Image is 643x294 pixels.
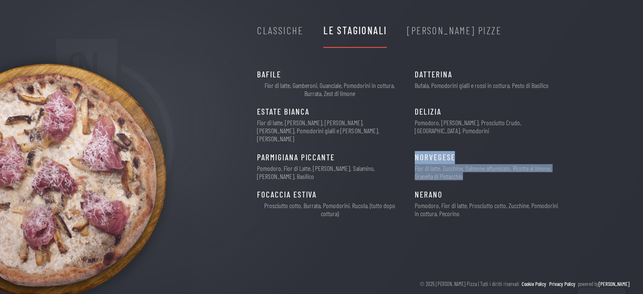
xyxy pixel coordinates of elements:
[415,201,559,217] p: Pomodoro, Fior di latte, Prosciutto cotto, Zucchine, Pomodorini in cottura, Pecorino
[257,151,334,164] span: PARMIGIANA PICCANTE
[415,118,559,135] p: Pomodoro, [PERSON_NAME], Prosciutto Crudo, [GEOGRAPHIC_DATA], Pomodorini
[415,105,441,118] span: DELIZIA
[578,280,629,288] div: powered by
[257,201,402,217] p: Prosciutto cotto, Burrata, Pomodorini, Rucola, (tutto dopo cottura)
[599,280,629,287] a: [PERSON_NAME]
[549,280,575,288] a: Privacy Policy
[257,68,281,81] span: BAFILE
[257,118,402,143] p: Fior di latte, [PERSON_NAME], [PERSON_NAME], [PERSON_NAME], Pomodorini gialli e [PERSON_NAME], [P...
[257,164,402,180] p: Pomodoro, Fior di Latte, [PERSON_NAME], Salamino, [PERSON_NAME], Basilico
[415,81,549,89] p: Bufala, Pomodorini gialli e rossi in cottura, Pesto di Basilico
[257,188,317,201] span: FOCACCIA ESTIVA
[415,151,455,164] span: NORVEGESE
[415,68,452,81] span: DATTERINA
[323,22,387,38] div: Le Stagionali
[522,280,546,288] a: Cookie Policy
[257,105,309,118] span: ESTATE BIANCA
[257,81,402,97] p: Fior di latte, Gamberoni, Guanciale, Pomodorini in cottura, Burrata, Zest di limone
[420,280,519,288] div: © 2025 [PERSON_NAME] Pizza | Tutti i diritti riservati
[407,22,501,38] div: [PERSON_NAME] Pizze
[415,164,559,180] p: Fior di latte, Zucchine, Salmone affumicato, Ricotta al limone, Granella di Pistacchio
[257,22,303,38] div: Classiche
[415,188,443,201] span: NERANO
